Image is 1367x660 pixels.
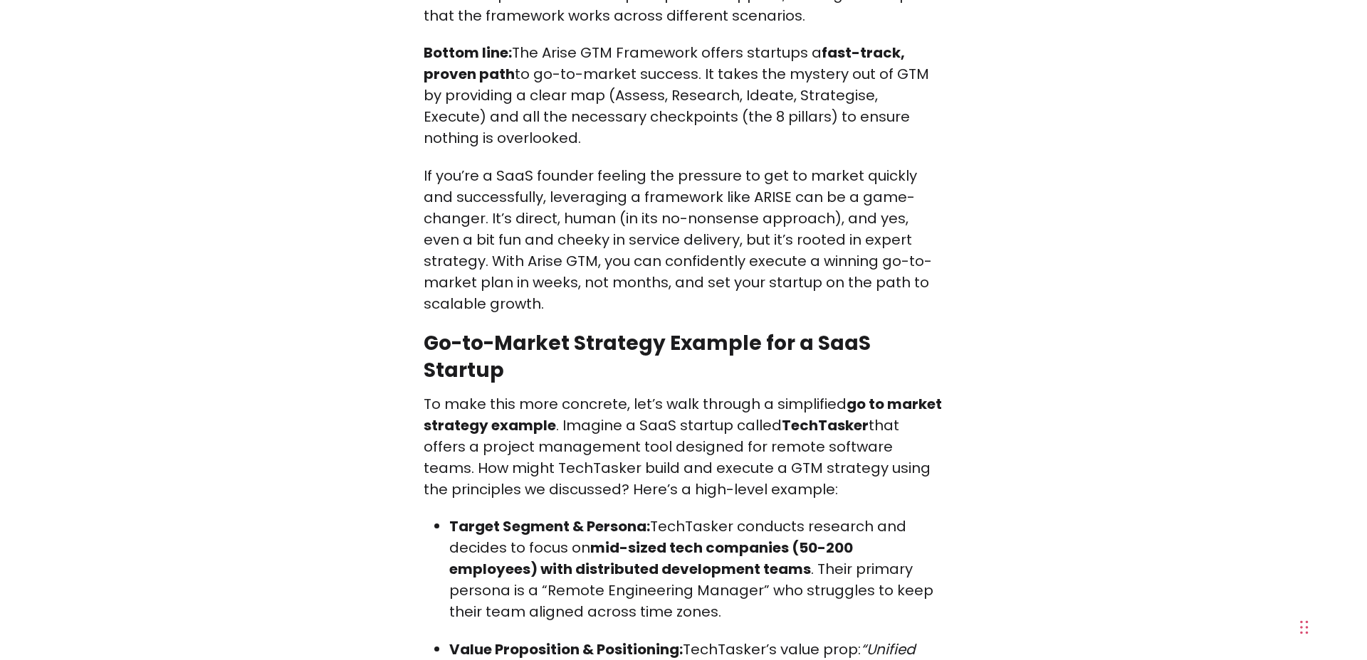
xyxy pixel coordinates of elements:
[1300,606,1309,649] div: Drag
[424,42,943,149] p: The Arise GTM Framework offers startups a to go-to-market success. It takes the mystery out of GT...
[424,43,905,84] strong: fast-track, proven path
[424,165,943,314] p: If you’re a SaaS founder feeling the pressure to get to market quickly and successfully, leveragi...
[449,639,683,659] strong: Value Proposition & Positioning:
[1048,482,1367,660] iframe: Chat Widget
[782,415,869,435] strong: TechTasker
[449,516,943,622] p: TechTasker conducts research and decides to focus on . Their primary persona is a “Remote Enginee...
[424,393,943,500] p: To make this more concrete, let’s walk through a simplified . Imagine a SaaS startup called that ...
[449,516,650,536] strong: Target Segment & Persona:
[449,538,853,579] strong: mid-sized tech companies (50-200 employees) with distributed development teams
[424,43,512,63] strong: Bottom line:
[424,394,942,435] strong: go to market strategy example
[424,330,943,384] h2: Go-to-Market Strategy Example for a SaaS Startup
